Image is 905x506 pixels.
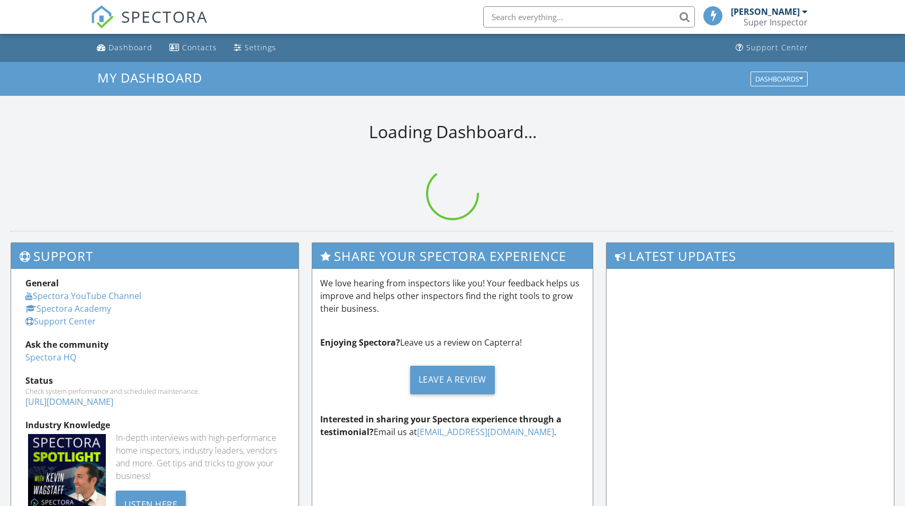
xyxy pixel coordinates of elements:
div: Dashboard [108,42,152,52]
a: [URL][DOMAIN_NAME] [25,396,113,408]
a: SPECTORA [91,14,208,37]
h3: Share Your Spectora Experience [312,243,593,269]
strong: Enjoying Spectora? [320,337,400,348]
p: Email us at . [320,413,585,438]
strong: General [25,277,59,289]
a: Support Center [731,38,812,58]
h3: Support [11,243,298,269]
div: Super Inspector [744,17,808,28]
a: Support Center [25,315,96,327]
div: Dashboards [755,75,803,83]
a: Spectora Academy [25,303,111,314]
button: Dashboards [750,71,808,86]
a: Spectora YouTube Channel [25,290,141,302]
div: Settings [245,42,276,52]
p: We love hearing from inspectors like you! Your feedback helps us improve and helps other inspecto... [320,277,585,315]
div: Check system performance and scheduled maintenance. [25,387,284,395]
div: Support Center [746,42,808,52]
div: Leave a Review [410,366,495,394]
div: In-depth interviews with high-performance home inspectors, industry leaders, vendors and more. Ge... [116,431,284,482]
span: My Dashboard [97,69,202,86]
strong: Interested in sharing your Spectora experience through a testimonial? [320,413,562,438]
div: Ask the community [25,338,284,351]
span: SPECTORA [121,5,208,28]
div: Contacts [182,42,217,52]
div: Status [25,374,284,387]
div: [PERSON_NAME] [731,6,800,17]
p: Leave us a review on Capterra! [320,336,585,349]
a: Dashboard [93,38,157,58]
img: The Best Home Inspection Software - Spectora [91,5,114,29]
input: Search everything... [483,6,695,28]
h3: Latest Updates [607,243,894,269]
a: [EMAIL_ADDRESS][DOMAIN_NAME] [417,426,554,438]
a: Contacts [165,38,221,58]
div: Industry Knowledge [25,419,284,431]
a: Leave a Review [320,357,585,402]
a: Settings [230,38,280,58]
a: Spectora HQ [25,351,76,363]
